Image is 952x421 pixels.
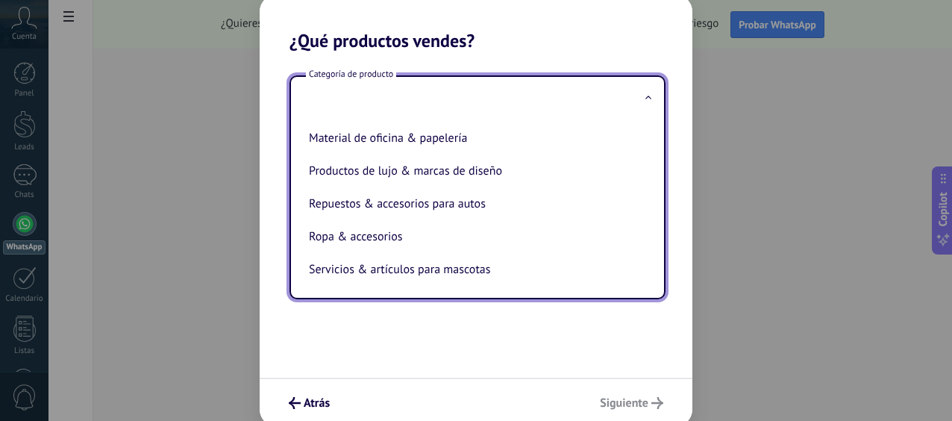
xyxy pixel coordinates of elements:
li: Ropa & accesorios [303,220,646,253]
span: Categoría de producto [306,68,396,81]
li: Productos de lujo & marcas de diseño [303,155,646,187]
li: Servicios & artículos para mascotas [303,253,646,286]
li: Repuestos & accesorios para autos [303,187,646,220]
button: Atrás [282,390,336,416]
li: Material de oficina & papelería [303,122,646,155]
span: Atrás [304,398,330,408]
